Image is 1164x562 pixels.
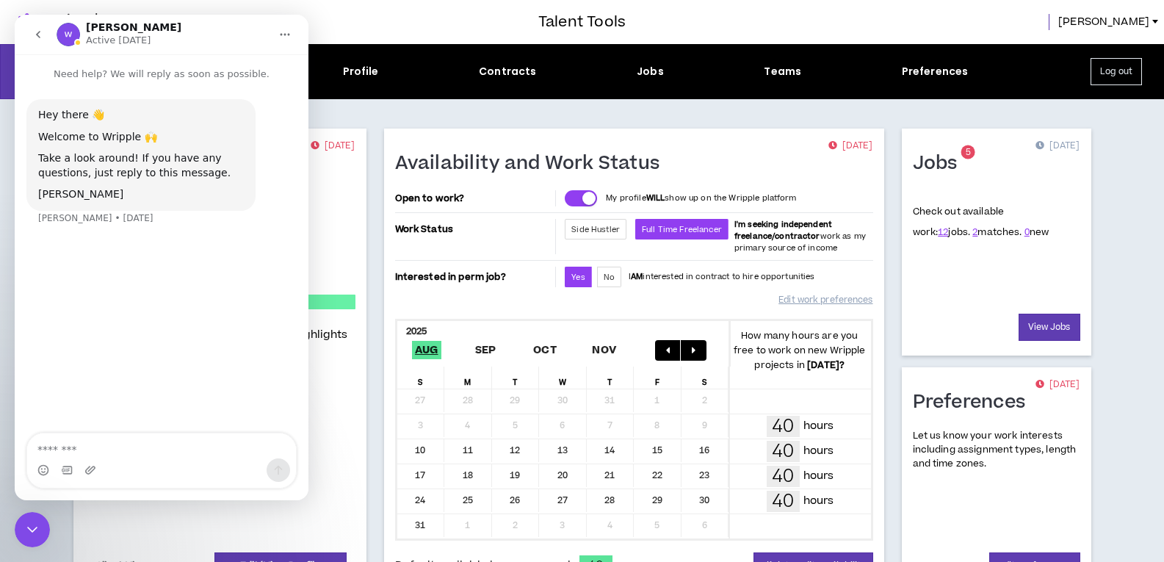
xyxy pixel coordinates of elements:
span: Sep [472,341,499,359]
iframe: Intercom live chat [15,15,308,500]
a: Edit work preferences [778,287,872,313]
div: F [634,367,682,389]
p: hours [803,443,834,459]
button: Upload attachment [70,450,82,461]
span: Aug [412,341,441,359]
p: hours [803,468,834,484]
div: Contracts [479,64,536,79]
button: Log out [1091,58,1142,85]
div: M [444,367,492,389]
p: [DATE] [828,139,872,154]
span: Side Hustler [571,224,620,235]
button: Send a message… [252,444,275,467]
iframe: Intercom live chat [15,512,50,547]
strong: AM [631,271,643,282]
a: 0 [1024,226,1030,239]
div: Jobs [637,64,664,79]
div: Hey there 👋Welcome to Wripple 🙌Take a look around! If you have any questions, just reply to this ... [12,84,241,196]
p: Interested in perm job? [395,267,553,287]
p: [DATE] [1035,139,1080,154]
span: new [1024,226,1049,239]
a: View Jobs [1019,314,1080,341]
span: work as my primary source of income [734,219,866,253]
h1: Jobs [913,152,969,176]
div: T [587,367,635,389]
span: matches. [972,226,1022,239]
p: Active [DATE] [71,18,136,33]
textarea: Message… [12,419,281,444]
p: [DATE] [311,139,355,154]
div: Profile [343,64,379,79]
p: Check out available work: [913,205,1049,239]
div: S [682,367,729,389]
span: 5 [966,146,971,159]
div: Hey there 👋 [24,93,229,108]
div: T [492,367,540,389]
div: Preferences [902,64,969,79]
div: Teams [764,64,801,79]
p: [DATE] [1035,378,1080,392]
p: My profile show up on the Wripple platform [606,192,796,204]
button: Gif picker [46,450,58,461]
p: Work Status [395,219,553,239]
h1: Availability and Work Status [395,152,671,176]
a: 2 [972,226,977,239]
div: Welcome to Wripple 🙌 [24,115,229,130]
a: 12 [938,226,948,239]
h3: Talent Tools [538,11,626,33]
p: Open to work? [395,192,553,204]
strong: WILL [646,192,665,203]
span: Oct [530,341,560,359]
p: hours [803,493,834,509]
b: I'm seeking independent freelance/contractor [734,219,832,242]
span: jobs. [938,226,970,239]
b: 2025 [406,325,427,338]
button: Home [256,6,284,34]
p: Let us know your work interests including assignment types, length and time zones. [913,429,1080,472]
div: Morgan says… [12,84,282,228]
p: hours [803,418,834,434]
sup: 5 [961,145,975,159]
span: Nov [589,341,619,359]
div: [PERSON_NAME] • [DATE] [24,199,139,208]
span: [PERSON_NAME] [1058,14,1149,30]
div: [PERSON_NAME] [24,173,229,187]
span: Yes [571,272,585,283]
h1: Preferences [913,391,1037,414]
p: How many hours are you free to work on new Wripple projects in [729,328,871,372]
p: I interested in contract to hire opportunities [629,271,815,283]
button: Emoji picker [23,450,35,461]
div: W [539,367,587,389]
div: S [397,367,445,389]
span: No [604,272,615,283]
div: Take a look around! If you have any questions, just reply to this message. [24,137,229,165]
b: [DATE] ? [807,359,845,372]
